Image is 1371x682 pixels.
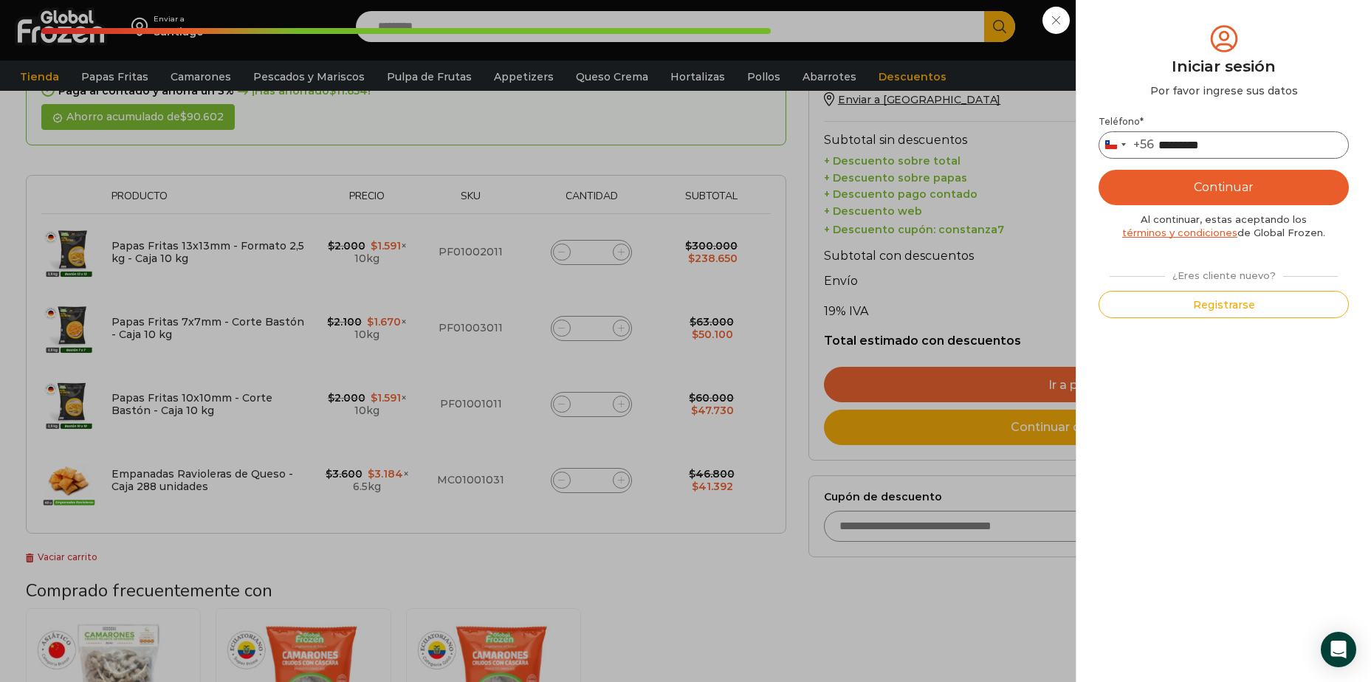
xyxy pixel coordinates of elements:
[1099,132,1154,158] button: Selected country
[1133,137,1154,153] div: +56
[1099,83,1349,98] div: Por favor ingrese sus datos
[1102,263,1345,283] div: ¿Eres cliente nuevo?
[1099,170,1349,205] button: Continuar
[1099,213,1349,240] div: Al continuar, estas aceptando los de Global Frozen.
[1099,55,1349,77] div: Iniciar sesión
[1122,227,1237,238] a: términos y condiciones
[1099,291,1349,318] button: Registrarse
[1207,22,1241,55] img: tabler-icon-user-circle.svg
[1321,632,1356,667] div: Open Intercom Messenger
[1099,116,1349,128] label: Teléfono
